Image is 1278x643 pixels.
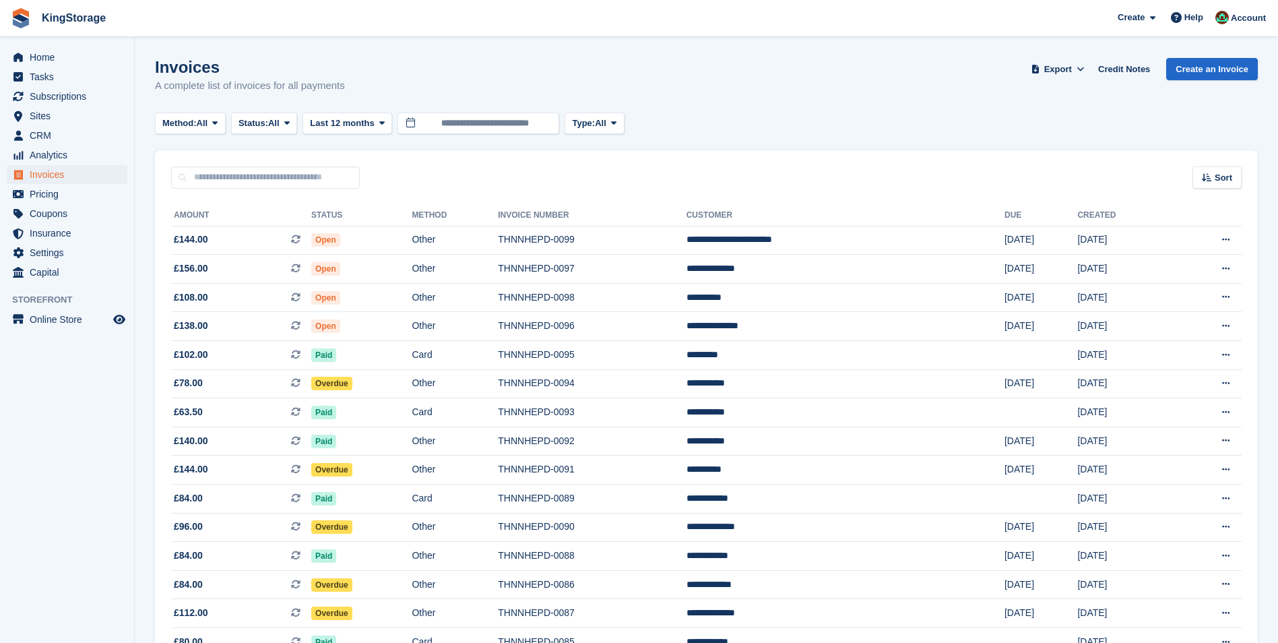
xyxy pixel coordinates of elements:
img: stora-icon-8386f47178a22dfd0bd8f6a31ec36ba5ce8667c1dd55bd0f319d3a0aa187defe.svg [11,8,31,28]
span: £84.00 [174,549,203,563]
a: Credit Notes [1093,58,1155,80]
span: Status: [238,117,268,130]
span: Analytics [30,146,110,164]
a: Preview store [111,311,127,328]
td: [DATE] [1077,570,1172,599]
span: Overdue [311,377,352,390]
th: Customer [686,205,1004,226]
td: THNNHEPD-0086 [498,570,686,599]
td: THNNHEPD-0088 [498,542,686,571]
span: £84.00 [174,491,203,506]
th: Created [1077,205,1172,226]
span: Create [1118,11,1145,24]
td: [DATE] [1004,283,1077,312]
span: £102.00 [174,348,208,362]
td: THNNHEPD-0095 [498,341,686,370]
td: [DATE] [1004,427,1077,456]
td: [DATE] [1004,570,1077,599]
span: £84.00 [174,578,203,592]
span: Account [1231,11,1266,25]
td: [DATE] [1004,312,1077,341]
span: Open [311,291,340,305]
span: Home [30,48,110,67]
span: Capital [30,263,110,282]
td: Card [412,485,498,514]
a: menu [7,224,127,243]
td: THNNHEPD-0098 [498,283,686,312]
td: THNNHEPD-0087 [498,599,686,628]
td: Other [412,312,498,341]
p: A complete list of invoices for all payments [155,78,345,94]
th: Invoice Number [498,205,686,226]
span: Help [1184,11,1203,24]
span: £140.00 [174,434,208,448]
a: menu [7,67,127,86]
span: Export [1044,63,1072,76]
a: menu [7,310,127,329]
span: Invoices [30,165,110,184]
span: All [268,117,280,130]
td: THNNHEPD-0091 [498,456,686,485]
span: £144.00 [174,233,208,247]
td: [DATE] [1077,427,1172,456]
td: Other [412,283,498,312]
td: THNNHEPD-0097 [498,255,686,284]
span: £138.00 [174,319,208,333]
span: Type: [572,117,595,130]
td: THNNHEPD-0092 [498,427,686,456]
td: [DATE] [1077,341,1172,370]
span: Last 12 months [310,117,374,130]
button: Last 12 months [302,113,392,135]
span: Overdue [311,607,352,620]
td: Other [412,427,498,456]
h1: Invoices [155,58,345,76]
td: [DATE] [1077,542,1172,571]
a: menu [7,146,127,164]
button: Method: All [155,113,226,135]
td: Other [412,255,498,284]
a: menu [7,48,127,67]
span: Paid [311,406,336,419]
td: THNNHEPD-0094 [498,369,686,398]
td: [DATE] [1077,283,1172,312]
td: [DATE] [1077,255,1172,284]
span: Paid [311,492,336,506]
span: £144.00 [174,462,208,477]
a: menu [7,165,127,184]
span: Sites [30,106,110,125]
td: [DATE] [1077,599,1172,628]
td: [DATE] [1004,369,1077,398]
th: Amount [171,205,311,226]
span: £108.00 [174,290,208,305]
td: Other [412,570,498,599]
span: Open [311,233,340,247]
span: Overdue [311,520,352,534]
span: Open [311,319,340,333]
td: [DATE] [1077,312,1172,341]
td: [DATE] [1004,226,1077,255]
td: Card [412,341,498,370]
span: £112.00 [174,606,208,620]
td: [DATE] [1004,255,1077,284]
span: Subscriptions [30,87,110,106]
a: menu [7,106,127,125]
a: menu [7,126,127,145]
button: Export [1028,58,1087,80]
span: Settings [30,243,110,262]
td: Card [412,398,498,427]
button: Type: All [565,113,624,135]
th: Method [412,205,498,226]
td: THNNHEPD-0090 [498,513,686,542]
span: Tasks [30,67,110,86]
td: THNNHEPD-0089 [498,485,686,514]
th: Due [1004,205,1077,226]
a: menu [7,204,127,223]
span: Coupons [30,204,110,223]
span: Open [311,262,340,276]
span: Pricing [30,185,110,204]
a: menu [7,243,127,262]
a: KingStorage [36,7,111,29]
th: Status [311,205,412,226]
span: All [595,117,606,130]
td: [DATE] [1004,542,1077,571]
